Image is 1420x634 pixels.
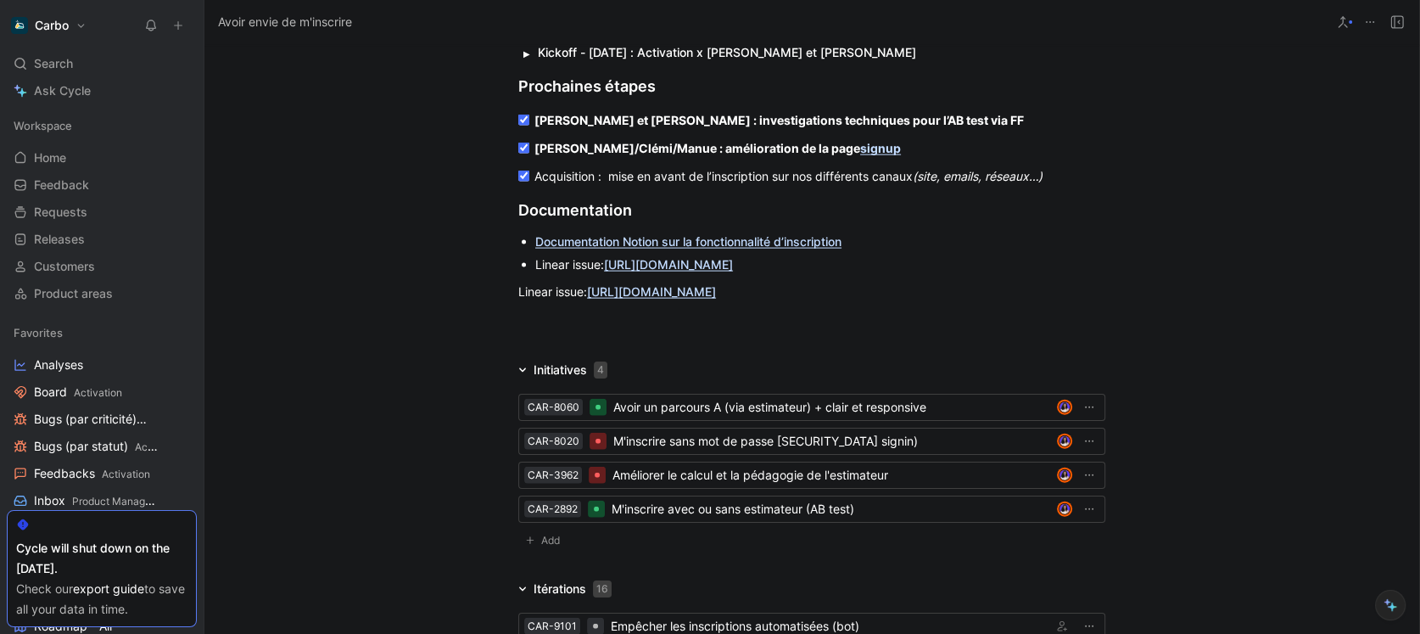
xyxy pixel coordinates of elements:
[7,172,197,198] a: Feedback
[7,254,197,279] a: Customers
[73,581,144,596] a: export guide
[7,281,197,306] a: Product areas
[11,17,28,34] img: Carbo
[518,428,1105,455] a: CAR-8020M'inscrire sans mot de passe [SECURITY_DATA] signin)avatar
[534,360,587,380] div: Initiatives
[538,43,1105,61] summary: Kickoff - [DATE] : Activation x [PERSON_NAME] et [PERSON_NAME]
[534,141,860,155] strong: [PERSON_NAME]/Clémi/Manue : amélioration de la page
[34,204,87,221] span: Requests
[534,113,1024,127] strong: [PERSON_NAME] et [PERSON_NAME] : investigations techniques pour l’AB test via FF
[7,227,197,252] a: Releases
[34,492,157,510] span: Inbox
[34,258,95,275] span: Customers
[512,360,614,380] div: Initiatives4
[34,231,85,248] span: Releases
[528,501,578,518] div: CAR-2892
[534,167,1102,185] div: Acquisition : mise en avant de l’inscription sur nos différents canaux
[518,394,1105,421] a: CAR-8060Avoir un parcours A (via estimateur) + clair et responsiveavatar
[16,579,187,620] div: Check our to save all your data in time.
[518,530,573,552] button: Add
[34,149,66,166] span: Home
[528,467,579,484] div: CAR-3962
[541,532,565,549] span: Add
[7,14,91,37] button: CarboCarbo
[7,113,197,138] div: Workspace
[7,461,197,486] a: FeedbacksActivation
[518,283,1105,300] div: Linear issue:
[7,379,197,405] a: BoardActivation
[860,141,901,155] a: signup
[34,384,122,401] span: Board
[34,411,160,429] span: Bugs (par criticité)
[135,440,183,453] span: Activation
[7,78,197,104] a: Ask Cycle
[528,399,579,416] div: CAR-8060
[913,169,1043,183] em: (site, emails, réseaux…)
[604,257,733,272] a: [URL][DOMAIN_NAME]
[34,285,113,302] span: Product areas
[218,12,352,32] span: Avoir envie de m'inscrire
[1059,401,1071,413] img: avatar
[7,434,197,459] a: Bugs (par statut)Activation
[518,75,1105,98] div: Prochaines étapes
[512,579,618,599] div: Itérations16
[534,579,586,599] div: Itérations
[34,438,159,456] span: Bugs (par statut)
[613,431,1050,452] div: M'inscrire sans mot de passe [SECURITY_DATA] signin)
[7,407,197,432] a: Bugs (par criticité)Activation
[74,386,122,399] span: Activation
[528,433,579,450] div: CAR-8020
[7,320,197,345] div: Favorites
[587,284,716,299] a: [URL][DOMAIN_NAME]
[7,145,197,171] a: Home
[535,234,841,249] a: Documentation Notion sur la fonctionnalité d’inscription
[34,177,89,194] span: Feedback
[518,199,1105,222] div: Documentation
[102,468,150,480] span: Activation
[34,53,73,74] span: Search
[594,362,607,379] div: 4
[1059,469,1071,481] img: avatar
[518,496,1105,523] a: CAR-2892M'inscrire avec ou sans estimateur (AB test)avatar
[7,199,197,225] a: Requests
[7,352,197,378] a: Analyses
[7,488,197,513] a: InboxProduct Management
[7,51,197,76] div: Search
[613,397,1050,418] div: Avoir un parcours A (via estimateur) + clair et responsive
[14,324,63,341] span: Favorites
[1059,503,1071,515] img: avatar
[35,18,69,33] h1: Carbo
[34,465,150,483] span: Feedbacks
[612,465,1050,485] div: Améliorer le calcul et la pédagogie de l'estimateur
[72,495,175,508] span: Product Management
[1059,435,1071,447] img: avatar
[34,356,83,373] span: Analyses
[593,581,612,598] div: 16
[612,499,1050,519] div: M'inscrire avec ou sans estimateur (AB test)
[535,255,1105,273] div: Linear issue:
[518,462,1105,489] a: CAR-3962Améliorer le calcul et la pédagogie de l'estimateuravatar
[34,81,91,101] span: Ask Cycle
[16,538,187,579] div: Cycle will shut down on the [DATE].
[14,117,72,134] span: Workspace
